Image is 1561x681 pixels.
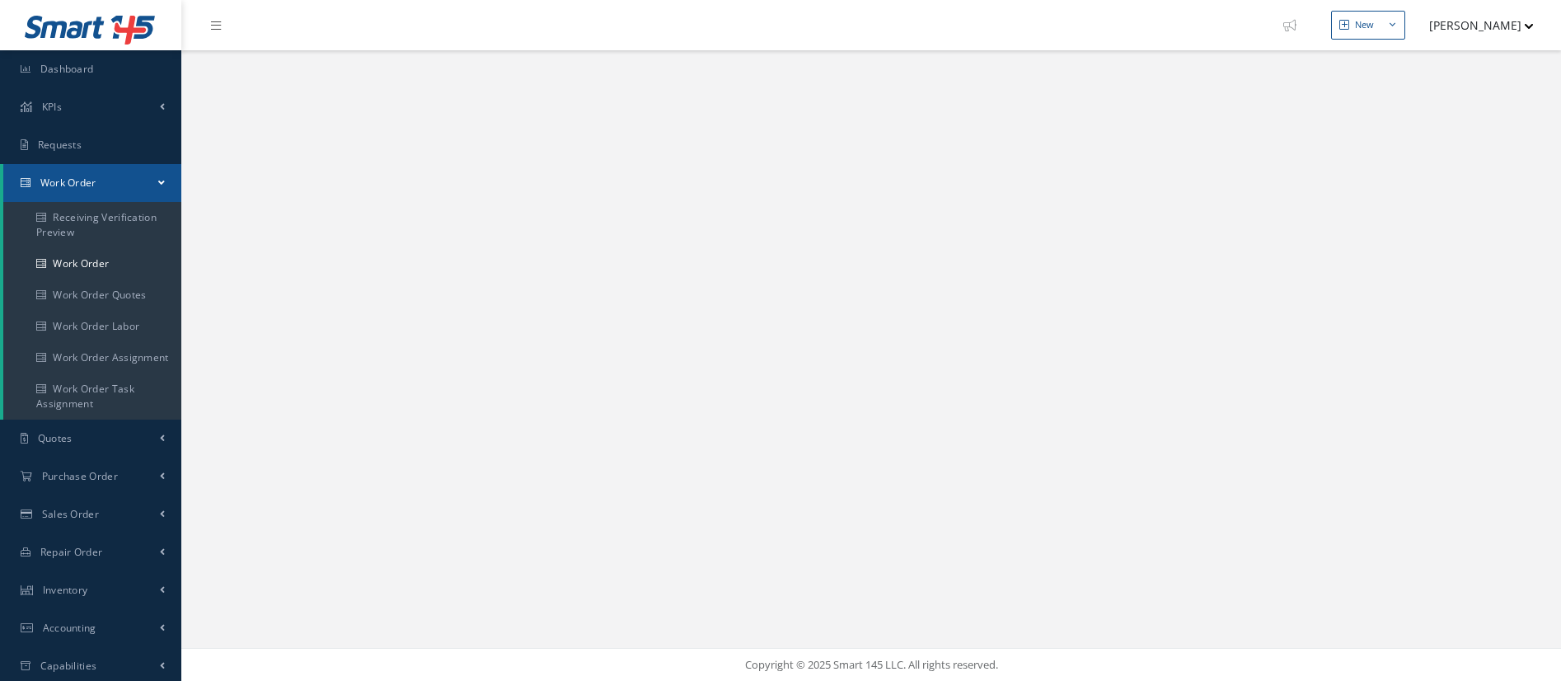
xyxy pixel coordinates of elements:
[3,342,181,373] a: Work Order Assignment
[38,138,82,152] span: Requests
[3,164,181,202] a: Work Order
[3,373,181,420] a: Work Order Task Assignment
[3,248,181,279] a: Work Order
[40,659,97,673] span: Capabilities
[40,62,94,76] span: Dashboard
[43,621,96,635] span: Accounting
[40,176,96,190] span: Work Order
[1413,9,1534,41] button: [PERSON_NAME]
[42,469,118,483] span: Purchase Order
[43,583,88,597] span: Inventory
[3,279,181,311] a: Work Order Quotes
[3,202,181,248] a: Receiving Verification Preview
[3,311,181,342] a: Work Order Labor
[38,431,73,445] span: Quotes
[42,100,62,114] span: KPIs
[1331,11,1405,40] button: New
[1355,18,1374,32] div: New
[40,545,103,559] span: Repair Order
[42,507,99,521] span: Sales Order
[198,657,1545,674] div: Copyright © 2025 Smart 145 LLC. All rights reserved.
